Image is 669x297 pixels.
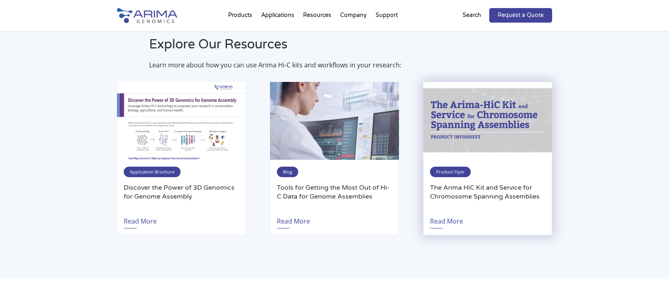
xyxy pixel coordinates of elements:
img: Image-Discover-the-power-of-3D-genomics-for-genome-assembly-500x300.png [117,82,246,159]
span: Other (please describe) [9,220,73,228]
a: The Arima HiC Kit and Service for Chromosome Spanning Assemblies [430,183,545,210]
span: Invertebrate animal [9,199,63,207]
a: Request a Quote [489,8,552,23]
span: Human [9,178,29,186]
span: Product Flyer [430,167,471,177]
a: Read More [277,210,310,228]
img: Epigenetics-3-500x300.jpg [270,82,399,159]
a: Tools for Getting the Most Out of Hi-C Data for Genome Assemblies [277,183,392,210]
input: Vertebrate animal [2,189,7,195]
input: Plant [2,210,7,215]
a: Read More [124,210,157,228]
input: Other (please describe) [2,221,7,226]
p: Learn more about how you can use Arima Hi-C kits and workflows in your research: [149,60,552,70]
h2: Explore Our Resources [149,36,552,60]
input: Human [2,179,7,184]
a: Read More [430,210,463,228]
span: Blog [277,167,298,177]
input: Invertebrate animal [2,200,7,205]
p: Search [463,10,481,21]
img: Arima-Genomics-logo [117,8,177,23]
img: B10F45A1-B03F-4255-B2E2-0C6E7D82317F_1_201_a-500x300.jpeg [423,82,552,159]
span: Vertebrate animal [9,188,58,196]
span: Plant [9,209,23,217]
span: Application Brochure [124,167,181,177]
a: Discover the Power of 3D Genomics for Genome Assembly [124,183,239,210]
